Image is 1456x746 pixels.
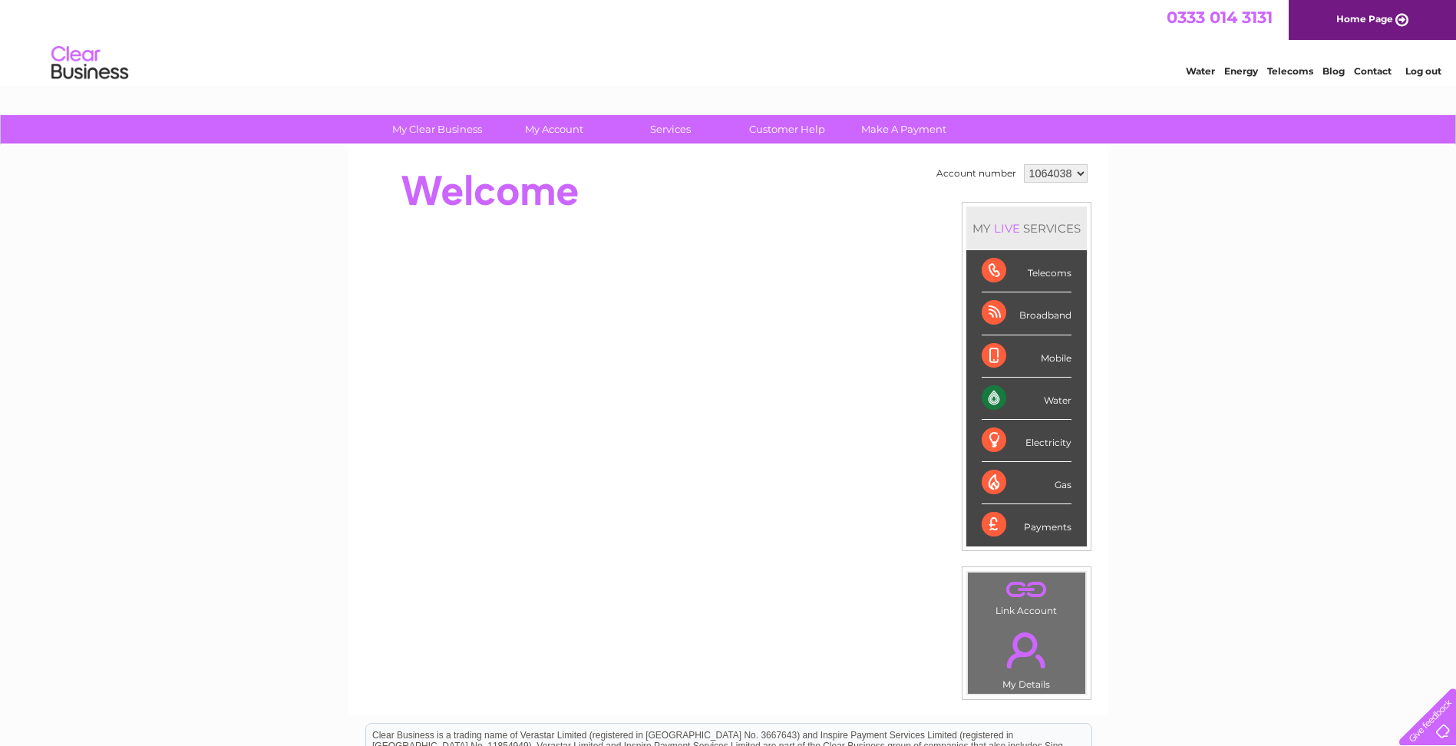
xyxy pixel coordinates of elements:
[982,378,1071,420] div: Water
[972,576,1081,603] a: .
[933,160,1020,186] td: Account number
[982,335,1071,378] div: Mobile
[982,462,1071,504] div: Gas
[1405,65,1441,77] a: Log out
[1354,65,1392,77] a: Contact
[966,206,1087,250] div: MY SERVICES
[490,115,617,144] a: My Account
[1267,65,1313,77] a: Telecoms
[982,420,1071,462] div: Electricity
[967,619,1086,695] td: My Details
[1322,65,1345,77] a: Blog
[982,250,1071,292] div: Telecoms
[982,292,1071,335] div: Broadband
[1167,8,1273,27] a: 0333 014 3131
[840,115,967,144] a: Make A Payment
[1224,65,1258,77] a: Energy
[724,115,850,144] a: Customer Help
[967,572,1086,620] td: Link Account
[51,40,129,87] img: logo.png
[366,8,1091,74] div: Clear Business is a trading name of Verastar Limited (registered in [GEOGRAPHIC_DATA] No. 3667643...
[972,623,1081,677] a: .
[982,504,1071,546] div: Payments
[1186,65,1215,77] a: Water
[374,115,500,144] a: My Clear Business
[991,221,1023,236] div: LIVE
[607,115,734,144] a: Services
